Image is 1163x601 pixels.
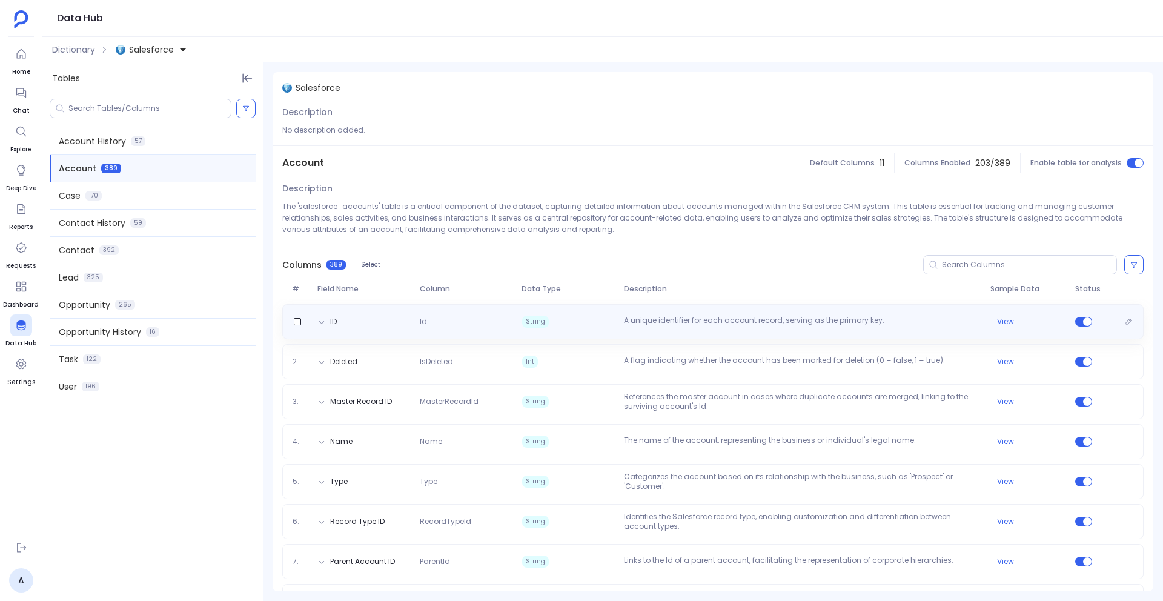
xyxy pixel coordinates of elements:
span: 5. [288,477,313,486]
a: A [9,568,33,593]
span: 16 [146,327,159,337]
span: IsDeleted [415,357,517,367]
button: Hide Tables [239,70,256,87]
p: Links to the Id of a parent account, facilitating the representation of corporate hierarchies. [619,556,985,568]
span: Lead [59,271,79,284]
a: Settings [7,353,35,387]
span: RecordTypeId [415,517,517,526]
button: Select [353,257,388,273]
span: 4. [288,437,313,447]
button: Name [330,437,353,447]
button: Master Record ID [330,397,392,407]
button: Record Type ID [330,517,385,526]
button: Salesforce [113,40,190,59]
a: Explore [10,121,32,154]
p: A unique identifier for each account record, serving as the primary key. [619,316,985,328]
button: View [997,477,1014,486]
p: A flag indicating whether the account has been marked for deletion (0 = false, 1 = true). [619,356,985,368]
img: iceberg.svg [282,83,292,93]
p: The 'salesforce_accounts' table is a critical component of the dataset, capturing detailed inform... [282,201,1144,235]
span: Contact [59,244,94,256]
button: View [997,357,1014,367]
img: petavue logo [14,10,28,28]
span: String [522,476,549,488]
span: Settings [7,377,35,387]
span: Account [59,162,96,174]
a: Requests [6,237,36,271]
span: ParentId [415,557,517,566]
span: Task [59,353,78,365]
span: Columns Enabled [904,158,970,168]
span: Status [1070,284,1104,294]
span: 3. [288,397,313,407]
span: Account History [59,135,126,147]
button: View [997,517,1014,526]
span: 392 [99,245,119,255]
span: Int [522,356,538,368]
span: 325 [84,273,103,282]
span: Dictionary [52,44,95,56]
button: Parent Account ID [330,557,395,566]
span: 170 [85,191,102,201]
span: Columns [282,259,322,271]
span: Description [282,182,333,194]
img: iceberg.svg [116,45,125,55]
button: Deleted [330,357,357,367]
button: View [997,437,1014,447]
span: Column [415,284,517,294]
span: Dashboard [3,300,39,310]
span: Id [415,317,517,327]
span: 57 [131,136,145,146]
span: String [522,396,549,408]
a: Dashboard [3,276,39,310]
span: Opportunity History [59,326,141,338]
a: Deep Dive [6,159,36,193]
span: Enable table for analysis [1030,158,1122,168]
span: 203 / 389 [975,157,1010,169]
button: View [997,397,1014,407]
button: Type [330,477,348,486]
span: 122 [83,354,101,364]
span: Data Type [517,284,619,294]
span: 196 [82,382,99,391]
span: 389 [101,164,121,173]
span: Sample Data [986,284,1071,294]
p: The name of the account, representing the business or individual's legal name. [619,436,985,448]
span: String [522,556,549,568]
span: Name [415,437,517,447]
span: 11 [880,157,884,169]
span: Description [282,106,333,118]
span: Description [619,284,986,294]
span: Deep Dive [6,184,36,193]
span: 59 [130,218,146,228]
span: Chat [10,106,32,116]
h1: Data Hub [57,10,103,27]
button: Edit [1120,313,1137,330]
p: Identifies the Salesforce record type, enabling customization and differentiation between account... [619,512,985,531]
span: String [522,316,549,328]
span: Default Columns [810,158,875,168]
input: Search Columns [942,260,1116,270]
span: Requests [6,261,36,271]
p: Categorizes the account based on its relationship with the business, such as 'Prospect' or 'Custo... [619,472,985,491]
button: View [997,317,1014,327]
span: Field Name [313,284,415,294]
p: No description added. [282,124,1144,136]
span: 389 [326,260,346,270]
div: Tables [42,62,263,94]
span: Opportunity [59,299,110,311]
a: Home [10,43,32,77]
span: 2. [288,357,313,367]
button: View [997,557,1014,566]
span: Account [282,156,324,170]
span: 265 [115,300,135,310]
a: Reports [9,198,33,232]
a: Chat [10,82,32,116]
span: String [522,516,549,528]
input: Search Tables/Columns [68,104,231,113]
span: Home [10,67,32,77]
span: Type [415,477,517,486]
p: References the master account in cases where duplicate accounts are merged, linking to the surviv... [619,392,985,411]
span: Explore [10,145,32,154]
span: 7. [288,557,313,566]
